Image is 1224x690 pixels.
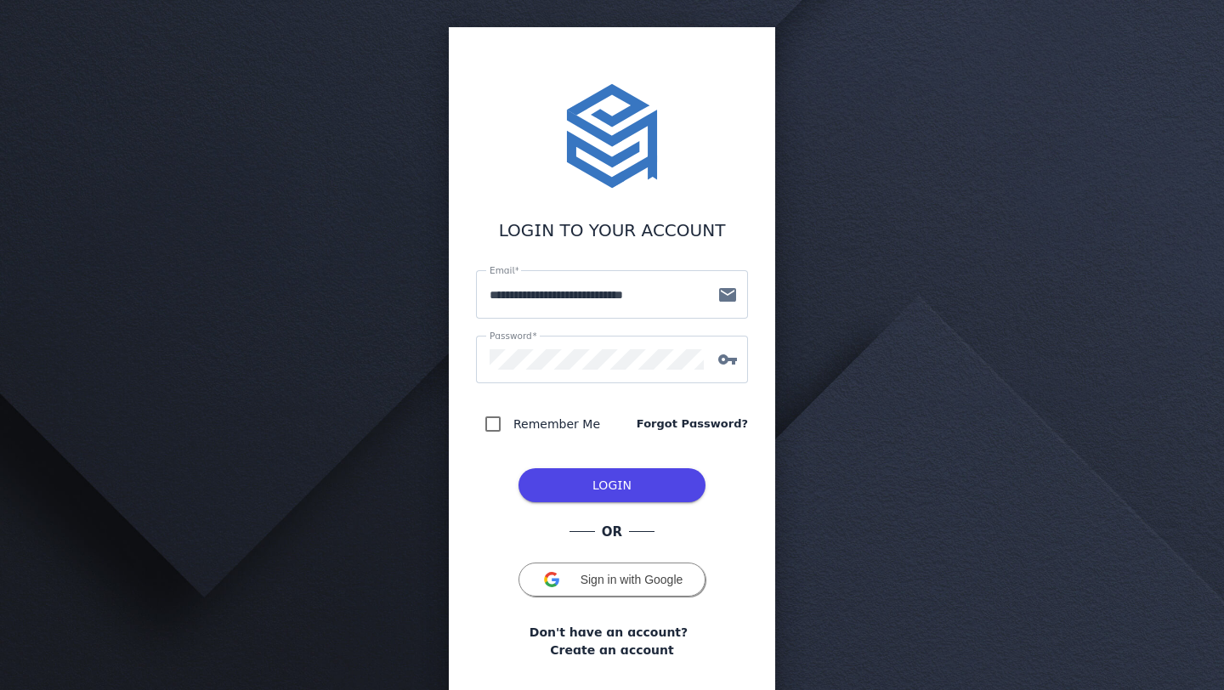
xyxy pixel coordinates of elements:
[476,218,748,243] div: LOGIN TO YOUR ACCOUNT
[707,285,748,305] mat-icon: mail
[592,478,632,492] span: LOGIN
[595,523,629,542] span: OR
[558,82,666,190] img: stacktome.svg
[550,642,673,659] a: Create an account
[490,265,514,275] mat-label: Email
[518,468,705,502] button: LOG IN
[518,563,705,597] button: Sign in with Google
[637,416,748,433] a: Forgot Password?
[530,624,688,642] span: Don't have an account?
[510,414,600,434] label: Remember Me
[490,331,532,341] mat-label: Password
[707,349,748,370] mat-icon: vpn_key
[581,573,683,586] span: Sign in with Google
